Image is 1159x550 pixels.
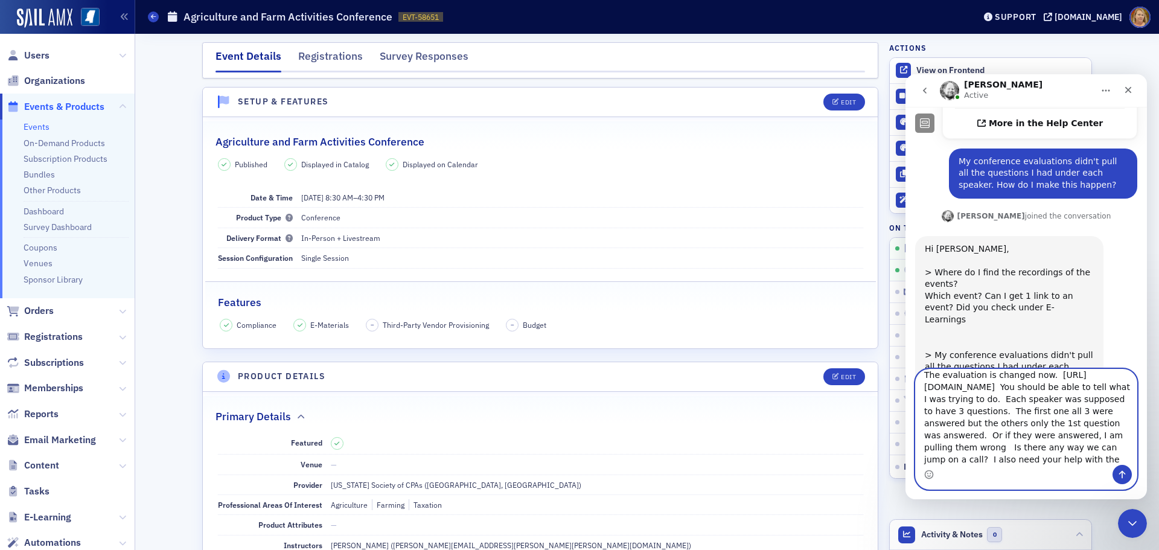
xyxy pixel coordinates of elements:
span: Orders [24,304,54,318]
iframe: Intercom live chat [1118,509,1147,538]
a: Coupons [24,242,57,253]
iframe: Intercom live chat [905,74,1147,499]
span: Memberships [24,382,83,395]
a: Organizations [7,74,85,88]
span: Pre-SailAMX Info [904,461,972,472]
span: Delivery Format [226,233,293,243]
span: E-Materials [310,319,349,330]
a: Memberships [7,382,83,395]
h2: Features [218,295,261,310]
a: Bundles [24,169,55,180]
span: – [301,193,385,202]
a: Sponsor Library [24,274,83,285]
h4: Product Details [238,370,325,383]
div: Edit [841,99,856,106]
span: Registrations [24,330,83,344]
span: — [331,520,337,529]
span: Session Configuration [218,253,293,263]
a: Automations [7,536,81,549]
span: Events & Products [24,100,104,114]
span: Published [235,159,267,170]
a: Subscriptions [7,356,84,369]
span: E-Learning [24,511,71,524]
h4: Setup & Features [238,95,328,108]
span: Product Type [236,213,293,222]
div: Farming [372,499,404,510]
div: [DOMAIN_NAME] [1055,11,1122,22]
h1: Agriculture and Farm Activities Conference [184,10,392,24]
span: Users [24,49,49,62]
button: Duplicate [890,161,1091,187]
h4: Actions [889,42,927,53]
h2: Agriculture and Farm Activities Conference [216,134,424,150]
time: 8:30 AM [325,193,353,202]
a: Dashboard [24,206,64,217]
span: Professional Areas Of Interest [218,500,322,510]
button: Generate AI Email Content [890,187,1091,213]
span: Venue [301,459,322,469]
span: Email Marketing [24,433,96,447]
span: Provider [293,480,322,490]
div: Event Details [216,48,281,72]
span: [DATE] [301,193,324,202]
span: Featured [291,438,322,447]
a: View Homepage [72,8,100,28]
span: Subscriptions [24,356,84,369]
a: Control Room [890,84,1091,109]
span: Budget [523,319,546,330]
a: Email Marketing [7,433,96,447]
span: — [331,459,337,469]
a: Survey Dashboard [24,222,92,232]
span: Reports [24,408,59,421]
span: Compliance [237,319,276,330]
span: EVT-58651 [403,12,439,22]
button: Edit [823,94,865,110]
h4: On this page [889,222,1092,233]
div: Taxation [409,499,442,510]
a: Subscription Products [24,153,107,164]
a: Events [24,121,49,132]
span: Displayed in Catalog [301,159,369,170]
a: Orders [7,304,54,318]
div: View on Frontend [916,65,1085,76]
span: Activity & Notes [921,528,983,541]
a: Content [7,459,59,472]
h2: Primary Details [216,409,291,424]
span: [US_STATE] Society of CPAs ([GEOGRAPHIC_DATA], [GEOGRAPHIC_DATA]) [331,480,581,490]
span: Instructors [284,540,322,550]
span: 0 [987,527,1002,542]
a: Reports [7,408,59,421]
div: Survey Responses [380,48,468,71]
a: Venues [24,258,53,269]
span: Content [24,459,59,472]
img: SailAMX [17,8,72,28]
a: On-Demand Products [24,138,105,149]
span: In-Person + Livestream [301,233,380,243]
span: Automations [24,536,81,549]
a: View on Frontend [890,58,1091,83]
div: Edit [841,374,856,380]
span: Organizations [24,74,85,88]
span: Profile [1129,7,1151,28]
a: Other Products [24,185,81,196]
